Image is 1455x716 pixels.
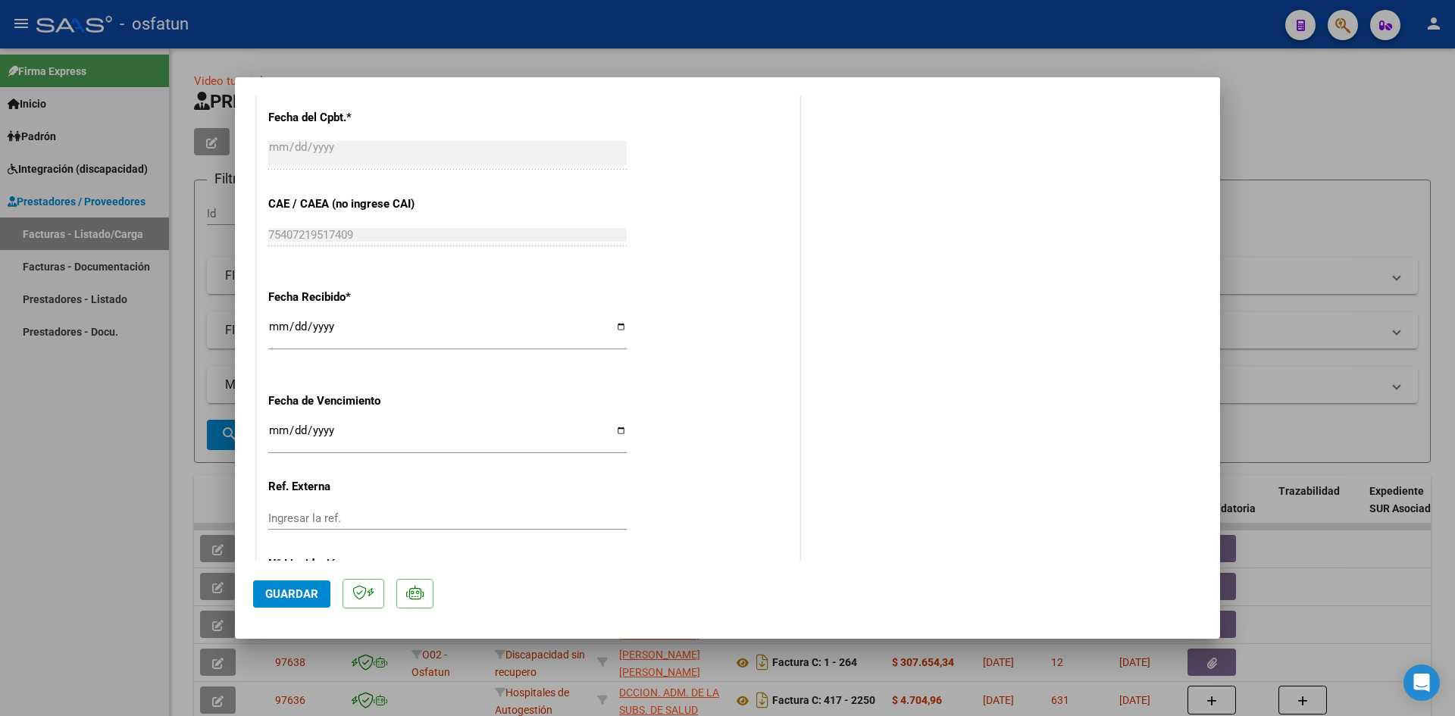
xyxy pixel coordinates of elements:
p: Fecha del Cpbt. [268,109,424,127]
button: Guardar [253,580,330,608]
p: Ref. Externa [268,478,424,496]
span: Guardar [265,587,318,601]
p: CAE / CAEA (no ingrese CAI) [268,195,424,213]
p: Fecha Recibido [268,289,424,306]
div: Open Intercom Messenger [1403,664,1440,701]
p: Fecha de Vencimiento [268,392,424,410]
p: N° Liquidación [268,555,424,573]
